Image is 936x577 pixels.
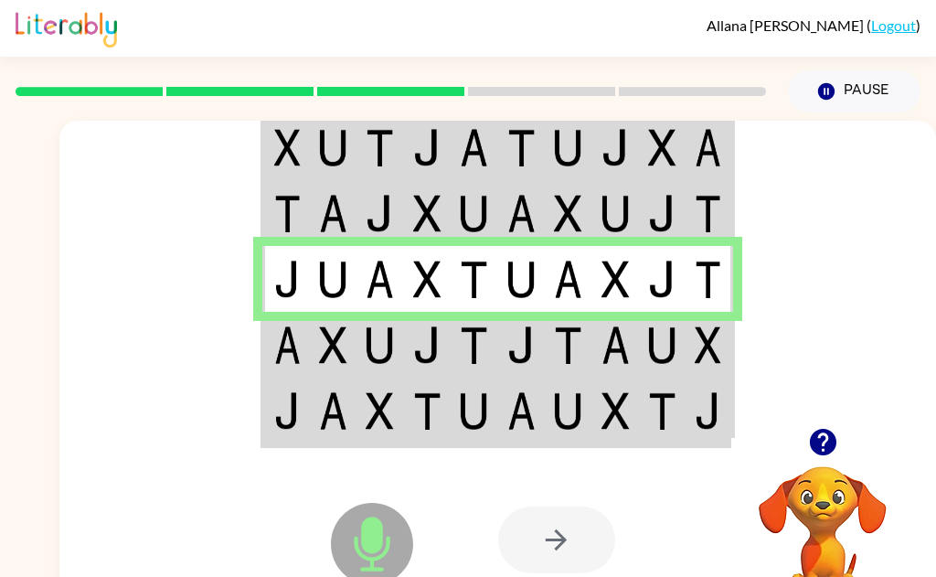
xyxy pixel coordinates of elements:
[413,129,441,166] img: j
[554,129,582,166] img: u
[413,392,441,430] img: t
[319,261,347,298] img: u
[274,392,301,430] img: j
[366,326,394,364] img: u
[648,392,676,430] img: t
[507,392,536,430] img: a
[16,7,117,48] img: Literably
[601,129,630,166] img: j
[413,195,441,232] img: x
[460,195,488,232] img: u
[648,195,676,232] img: j
[601,261,630,298] img: x
[366,129,394,166] img: t
[319,392,347,430] img: a
[366,261,394,298] img: a
[648,326,676,364] img: u
[695,261,721,298] img: t
[460,326,488,364] img: t
[413,326,441,364] img: j
[648,261,676,298] img: j
[460,261,488,298] img: t
[695,326,721,364] img: x
[319,129,347,166] img: u
[274,326,301,364] img: a
[601,392,630,430] img: x
[507,261,536,298] img: u
[601,195,630,232] img: u
[274,261,301,298] img: j
[788,70,920,112] button: Pause
[695,392,721,430] img: j
[554,261,582,298] img: a
[507,195,536,232] img: a
[648,129,676,166] img: x
[274,195,301,232] img: t
[319,326,347,364] img: x
[366,195,394,232] img: j
[507,326,536,364] img: j
[460,129,488,166] img: a
[413,261,441,298] img: x
[695,195,721,232] img: t
[707,16,920,34] div: ( )
[319,195,347,232] img: a
[274,129,301,166] img: x
[554,326,582,364] img: t
[871,16,916,34] a: Logout
[601,326,630,364] img: a
[695,129,721,166] img: a
[366,392,394,430] img: x
[554,195,582,232] img: x
[707,16,867,34] span: Allana [PERSON_NAME]
[460,392,488,430] img: u
[507,129,536,166] img: t
[554,392,582,430] img: u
